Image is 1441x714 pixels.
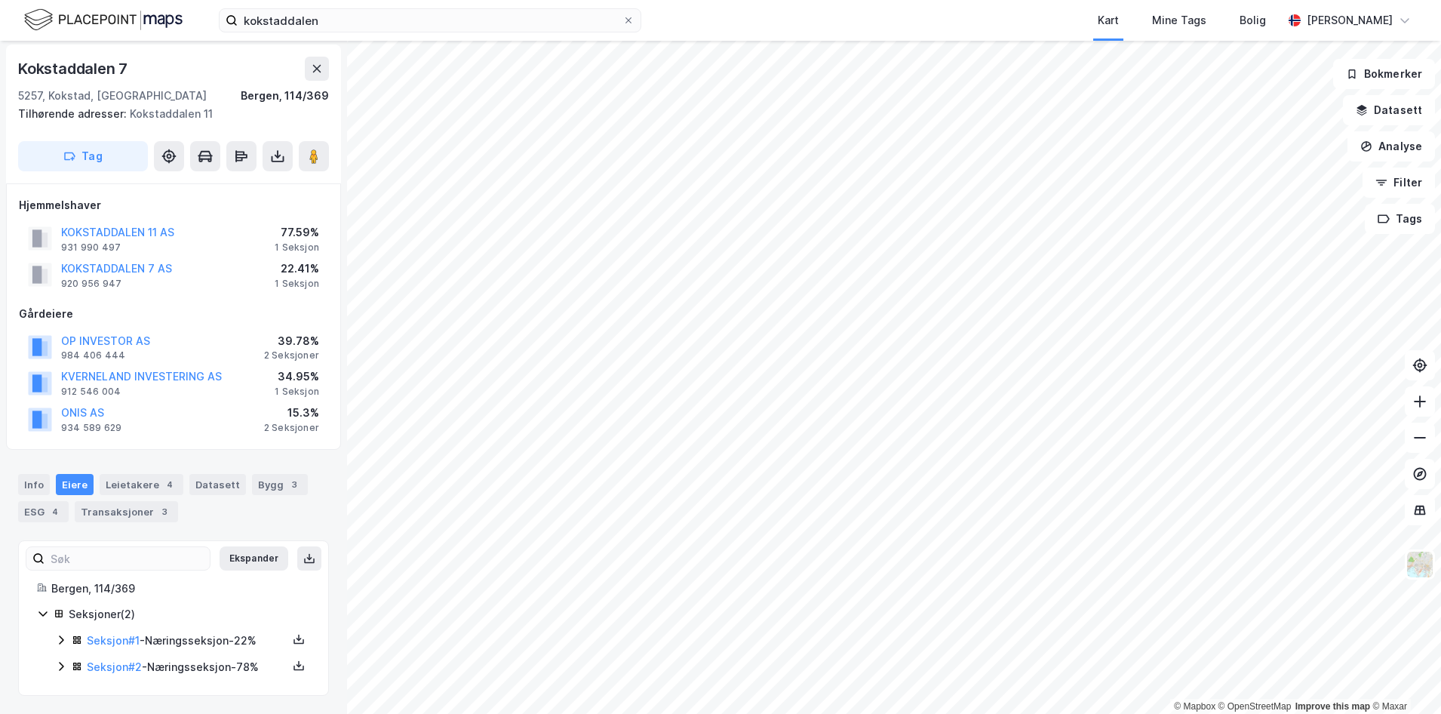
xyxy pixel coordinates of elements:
div: 34.95% [275,368,319,386]
div: 1 Seksjon [275,278,319,290]
div: 3 [157,504,172,519]
div: Eiere [56,474,94,495]
div: 4 [162,477,177,492]
div: 934 589 629 [61,422,121,434]
div: Hjemmelshaver [19,196,328,214]
div: 984 406 444 [61,349,125,362]
div: Gårdeiere [19,305,328,323]
div: Bergen, 114/369 [241,87,329,105]
div: Kokstaddalen 11 [18,105,317,123]
div: Kart [1098,11,1119,29]
div: Kontrollprogram for chat [1366,642,1441,714]
div: ESG [18,501,69,522]
div: Seksjoner ( 2 ) [69,605,310,623]
input: Søk på adresse, matrikkel, gårdeiere, leietakere eller personer [238,9,622,32]
div: 15.3% [264,404,319,422]
div: 1 Seksjon [275,386,319,398]
a: Improve this map [1295,701,1370,712]
div: Info [18,474,50,495]
div: - Næringsseksjon - 78% [87,658,287,676]
button: Tags [1365,204,1435,234]
div: 920 956 947 [61,278,121,290]
div: Bygg [252,474,308,495]
div: 22.41% [275,260,319,278]
div: Mine Tags [1152,11,1206,29]
a: Seksjon#2 [87,660,142,673]
div: Transaksjoner [75,501,178,522]
div: [PERSON_NAME] [1307,11,1393,29]
div: Leietakere [100,474,183,495]
div: 77.59% [275,223,319,242]
div: 3 [287,477,302,492]
input: Søk [45,547,210,570]
button: Analyse [1347,131,1435,162]
button: Tag [18,141,148,171]
button: Filter [1363,168,1435,198]
div: - Næringsseksjon - 22% [87,632,287,650]
a: OpenStreetMap [1218,701,1292,712]
button: Datasett [1343,95,1435,125]
div: 39.78% [264,332,319,350]
button: Ekspander [220,546,288,571]
div: 4 [48,504,63,519]
div: Bolig [1240,11,1266,29]
div: Kokstaddalen 7 [18,57,131,81]
div: Bergen, 114/369 [51,580,310,598]
div: 2 Seksjoner [264,349,319,362]
a: Mapbox [1174,701,1215,712]
span: Tilhørende adresser: [18,107,130,120]
div: 912 546 004 [61,386,121,398]
div: 5257, Kokstad, [GEOGRAPHIC_DATA] [18,87,207,105]
div: 931 990 497 [61,242,121,254]
div: Datasett [189,474,246,495]
div: 2 Seksjoner [264,422,319,434]
a: Seksjon#1 [87,634,140,647]
img: logo.f888ab2527a4732fd821a326f86c7f29.svg [24,7,183,33]
div: 1 Seksjon [275,242,319,254]
iframe: Chat Widget [1366,642,1441,714]
button: Bokmerker [1333,59,1435,89]
img: Z [1406,550,1434,579]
